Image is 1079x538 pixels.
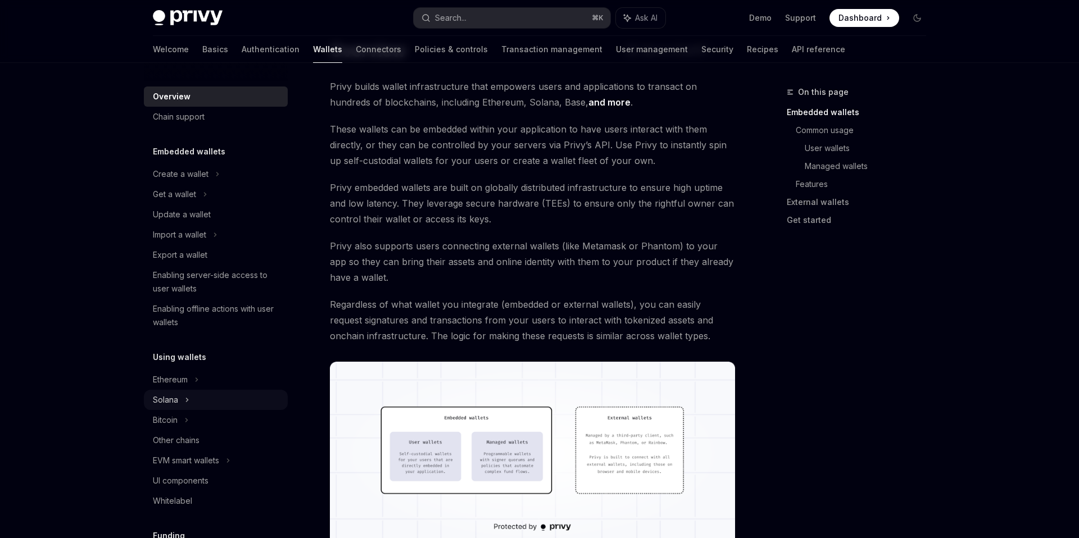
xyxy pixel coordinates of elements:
a: Export a wallet [144,245,288,265]
a: Policies & controls [415,36,488,63]
div: UI components [153,474,208,487]
a: Enabling server-side access to user wallets [144,265,288,299]
a: Other chains [144,430,288,450]
button: Search...⌘K [414,8,610,28]
a: Managed wallets [805,157,935,175]
a: Common usage [796,121,935,139]
a: Whitelabel [144,491,288,511]
div: Enabling server-side access to user wallets [153,268,281,295]
span: Ask AI [635,12,658,24]
div: Ethereum [153,373,188,386]
a: Recipes [747,36,778,63]
h5: Using wallets [153,350,206,364]
div: Whitelabel [153,494,192,508]
a: Demo [749,12,772,24]
a: Features [796,175,935,193]
a: Authentication [242,36,300,63]
span: Privy builds wallet infrastructure that empowers users and applications to transact on hundreds o... [330,79,735,110]
a: Security [701,36,733,63]
img: dark logo [153,10,223,26]
div: EVM smart wallets [153,454,219,467]
span: These wallets can be embedded within your application to have users interact with them directly, ... [330,121,735,168]
a: External wallets [787,193,935,211]
a: Update a wallet [144,204,288,225]
a: Get started [787,211,935,229]
div: Chain support [153,110,205,124]
button: Toggle dark mode [908,9,926,27]
a: Embedded wallets [787,103,935,121]
a: Wallets [313,36,342,63]
div: Other chains [153,434,200,447]
div: Import a wallet [153,228,206,241]
span: Privy embedded wallets are built on globally distributed infrastructure to ensure high uptime and... [330,180,735,227]
div: Bitcoin [153,413,178,427]
a: Support [785,12,816,24]
span: Dashboard [838,12,882,24]
a: Basics [202,36,228,63]
a: Dashboard [829,9,899,27]
div: Overview [153,90,191,103]
div: Search... [435,11,466,25]
a: Overview [144,86,288,107]
button: Ask AI [616,8,665,28]
a: and more [588,97,631,108]
div: Enabling offline actions with user wallets [153,302,281,329]
a: User wallets [805,139,935,157]
span: ⌘ K [592,13,604,22]
div: Update a wallet [153,208,211,221]
div: Solana [153,393,178,407]
div: Create a wallet [153,167,208,181]
a: Transaction management [501,36,602,63]
div: Get a wallet [153,188,196,201]
div: Export a wallet [153,248,207,262]
h5: Embedded wallets [153,145,225,158]
a: API reference [792,36,845,63]
a: Welcome [153,36,189,63]
a: Chain support [144,107,288,127]
a: UI components [144,471,288,491]
span: Regardless of what wallet you integrate (embedded or external wallets), you can easily request si... [330,297,735,344]
span: Privy also supports users connecting external wallets (like Metamask or Phantom) to your app so t... [330,238,735,285]
a: Connectors [356,36,401,63]
span: On this page [798,85,849,99]
a: User management [616,36,688,63]
a: Enabling offline actions with user wallets [144,299,288,332]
